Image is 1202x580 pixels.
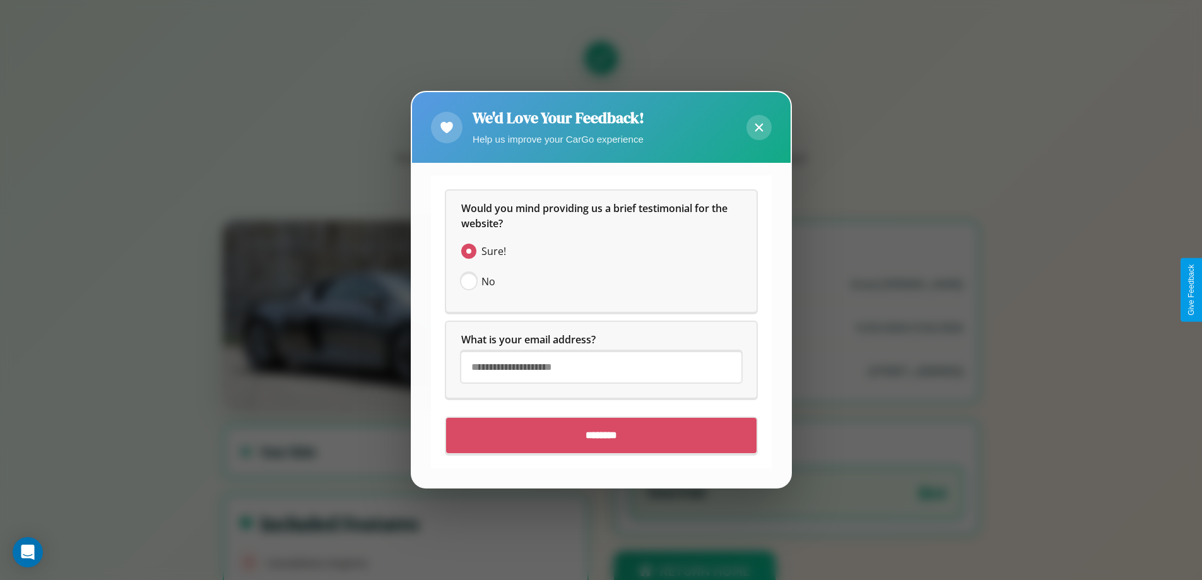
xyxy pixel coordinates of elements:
[473,131,644,148] p: Help us improve your CarGo experience
[481,244,506,259] span: Sure!
[461,202,730,231] span: Would you mind providing us a brief testimonial for the website?
[473,107,644,128] h2: We'd Love Your Feedback!
[13,537,43,567] div: Open Intercom Messenger
[481,275,495,290] span: No
[1187,264,1196,316] div: Give Feedback
[461,333,596,347] span: What is your email address?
